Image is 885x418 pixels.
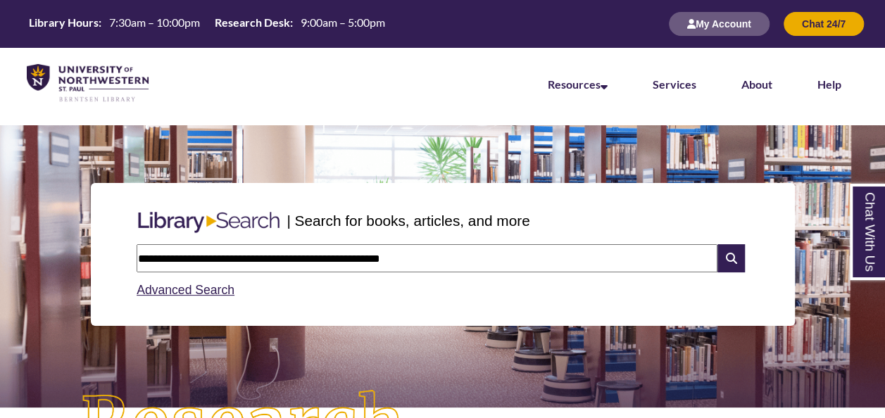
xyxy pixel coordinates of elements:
[109,15,200,29] span: 7:30am – 10:00pm
[287,210,529,232] p: | Search for books, articles, and more
[23,15,103,30] th: Library Hours:
[301,15,385,29] span: 9:00am – 5:00pm
[27,64,149,103] img: UNWSP Library Logo
[741,77,772,91] a: About
[784,12,864,36] button: Chat 24/7
[717,244,744,272] i: Search
[817,77,841,91] a: Help
[23,15,391,34] a: Hours Today
[653,77,696,91] a: Services
[209,15,295,30] th: Research Desk:
[548,77,608,91] a: Resources
[131,206,287,239] img: Libary Search
[669,12,770,36] button: My Account
[23,15,391,32] table: Hours Today
[784,18,864,30] a: Chat 24/7
[137,283,234,297] a: Advanced Search
[669,18,770,30] a: My Account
